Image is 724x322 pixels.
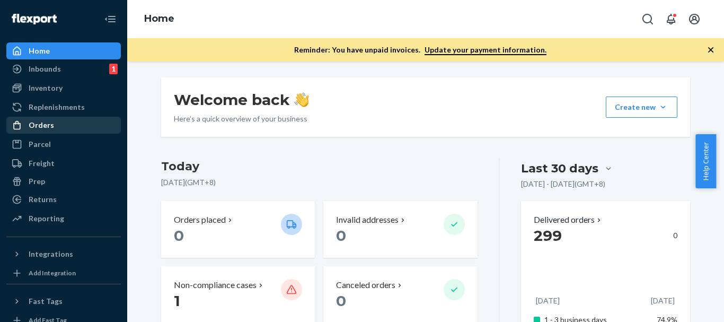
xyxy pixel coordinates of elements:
a: Update your payment information. [425,45,546,55]
img: Flexport logo [12,14,57,24]
span: 1 [174,292,180,310]
p: [DATE] [536,295,560,306]
span: Support [21,7,59,17]
button: Integrations [6,246,121,263]
a: Returns [6,191,121,208]
div: Last 30 days [521,160,598,177]
span: 299 [534,227,562,245]
a: Orders [6,117,121,134]
div: Inventory [29,83,63,93]
div: Home [29,46,50,56]
a: Inventory [6,80,121,97]
p: [DATE] ( GMT+8 ) [161,177,478,188]
button: Open notifications [660,8,682,30]
button: Invalid addresses 0 [323,201,477,258]
div: Replenishments [29,102,85,112]
div: Add Integration [29,268,76,277]
a: Replenishments [6,99,121,116]
a: Prep [6,173,121,190]
a: Freight [6,155,121,172]
div: Orders [29,120,54,130]
button: Delivered orders [534,214,603,226]
a: Home [144,13,174,24]
p: Canceled orders [336,279,395,291]
p: Non-compliance cases [174,279,257,291]
div: Prep [29,176,45,187]
p: Here’s a quick overview of your business [174,114,309,124]
ol: breadcrumbs [136,4,183,34]
p: Orders placed [174,214,226,226]
a: Reporting [6,210,121,227]
button: Close Navigation [100,8,121,30]
div: Reporting [29,213,64,224]
button: Create new [606,97,677,118]
p: [DATE] - [DATE] ( GMT+8 ) [521,179,605,189]
div: Parcel [29,139,51,150]
a: Parcel [6,136,121,153]
div: Returns [29,194,57,205]
a: Inbounds1 [6,60,121,77]
p: Invalid addresses [336,214,399,226]
button: Help Center [695,134,716,188]
h3: Today [161,158,478,175]
button: Fast Tags [6,293,121,310]
p: Reminder: You have unpaid invoices. [294,45,546,55]
a: Add Integration [6,267,121,280]
p: [DATE] [651,295,675,306]
span: 0 [336,292,346,310]
div: 0 [534,226,677,245]
span: 0 [174,227,184,245]
div: Inbounds [29,64,61,74]
div: Integrations [29,249,73,259]
button: Orders placed 0 [161,201,315,258]
button: Open Search Box [637,8,658,30]
img: hand-wave emoji [294,92,309,107]
a: Home [6,42,121,59]
div: Fast Tags [29,296,63,307]
h1: Welcome back [174,90,309,109]
span: 0 [336,227,346,245]
div: Freight [29,158,55,169]
div: 1 [109,64,118,74]
button: Open account menu [684,8,705,30]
